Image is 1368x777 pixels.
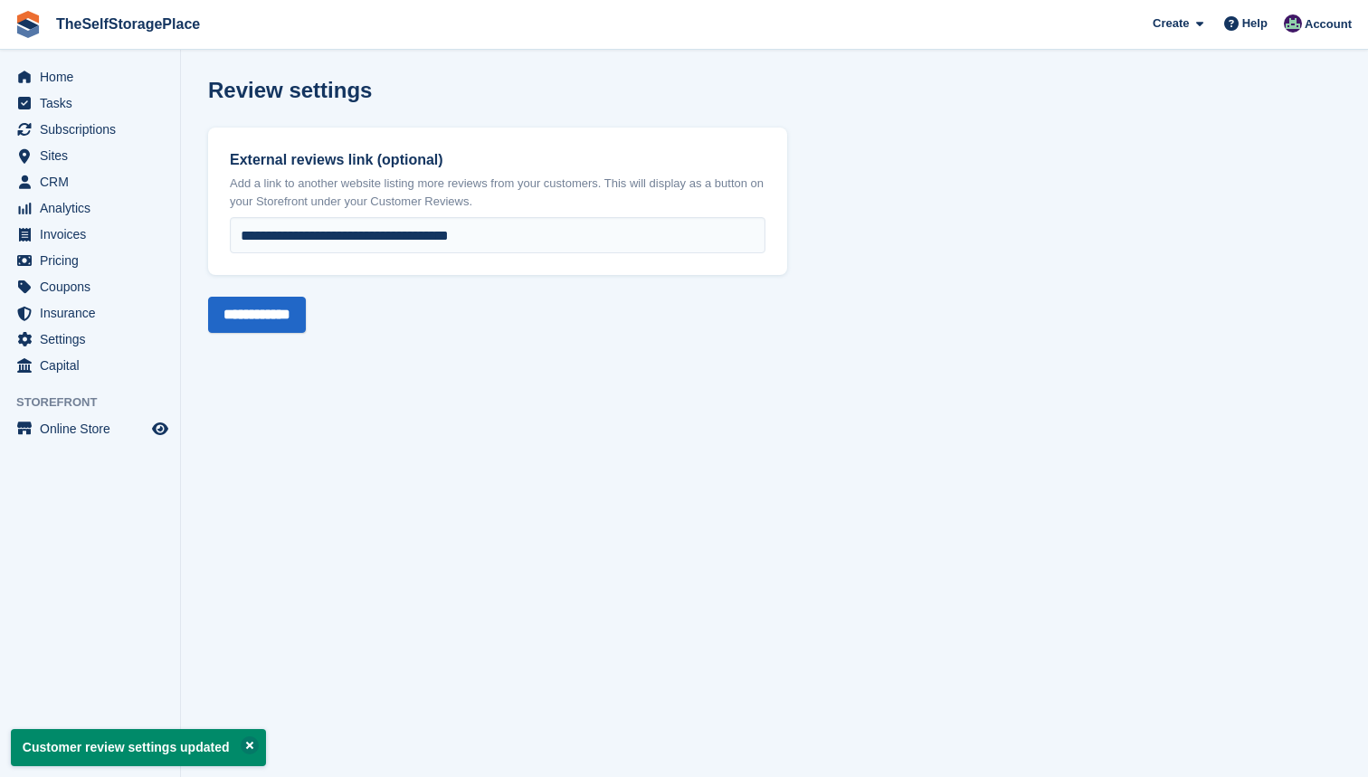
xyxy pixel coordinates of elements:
[1153,14,1189,33] span: Create
[11,729,266,766] p: Customer review settings updated
[16,393,180,412] span: Storefront
[9,416,171,441] a: menu
[9,117,171,142] a: menu
[9,274,171,299] a: menu
[230,149,765,171] label: External reviews link (optional)
[1284,14,1302,33] img: Sam
[40,117,148,142] span: Subscriptions
[149,418,171,440] a: Preview store
[9,169,171,194] a: menu
[40,327,148,352] span: Settings
[9,248,171,273] a: menu
[9,143,171,168] a: menu
[40,353,148,378] span: Capital
[208,78,372,102] h1: Review settings
[9,90,171,116] a: menu
[40,169,148,194] span: CRM
[9,222,171,247] a: menu
[40,416,148,441] span: Online Store
[9,327,171,352] a: menu
[40,90,148,116] span: Tasks
[9,300,171,326] a: menu
[40,300,148,326] span: Insurance
[49,9,207,39] a: TheSelfStoragePlace
[9,195,171,221] a: menu
[1305,15,1352,33] span: Account
[230,175,765,210] p: Add a link to another website listing more reviews from your customers. This will display as a bu...
[40,195,148,221] span: Analytics
[9,353,171,378] a: menu
[14,11,42,38] img: stora-icon-8386f47178a22dfd0bd8f6a31ec36ba5ce8667c1dd55bd0f319d3a0aa187defe.svg
[40,222,148,247] span: Invoices
[40,143,148,168] span: Sites
[40,274,148,299] span: Coupons
[9,64,171,90] a: menu
[40,64,148,90] span: Home
[40,248,148,273] span: Pricing
[1242,14,1268,33] span: Help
